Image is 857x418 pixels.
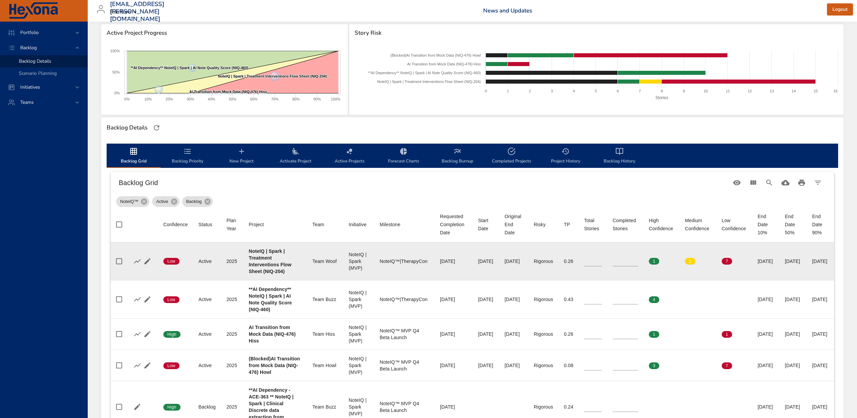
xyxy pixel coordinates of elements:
div: Sort [685,216,711,233]
button: Standard Views [729,175,745,191]
div: NoteIQ™ MVP Q4 Beta Launch [380,400,429,414]
div: [DATE] [812,362,829,369]
span: Forecast Charts [381,147,426,165]
div: [DATE] [785,296,801,303]
a: News and Updates [483,7,532,14]
div: Sort [349,220,367,229]
span: 1 [722,331,732,337]
text: 8 [661,89,663,93]
span: Story Risk [355,30,838,36]
div: Plan Year [226,216,238,233]
span: Low [163,363,179,369]
text: 2 [529,89,531,93]
div: TP [564,220,570,229]
span: Backlog Priority [165,147,211,165]
span: Logout [832,5,848,14]
text: 11 [726,89,730,93]
div: [DATE] [440,296,467,303]
div: Team Hiss [312,331,338,337]
button: Edit Project Details [142,256,153,266]
div: [DATE] [812,296,829,303]
span: Backlog Grid [111,147,157,165]
div: [DATE] [757,331,774,337]
div: [DATE] [440,362,467,369]
div: 0.26 [564,258,573,265]
div: [DATE] [504,258,523,265]
div: 2025 [226,296,238,303]
text: 20% [166,97,173,101]
div: Sort [649,216,674,233]
div: Status [198,220,212,229]
text: 50% [229,97,236,101]
text: 10% [144,97,152,101]
div: Sort [534,220,546,229]
span: Team [312,220,338,229]
div: Requested Completion Date [440,212,467,237]
div: Initiative [349,220,367,229]
div: NoteIQ™|TherapyCon [380,258,429,265]
div: NoteIQ | Spark (MVP) [349,289,369,309]
span: TP [564,220,573,229]
div: Completed Stories [613,216,638,233]
button: Show Burnup [132,256,142,266]
button: Download CSV [777,175,794,191]
span: Active Projects [327,147,372,165]
div: Rigorous [534,258,553,265]
b: (Blocked)AI Transition from Mock Data (NIQ-476) Howl [249,356,300,375]
text: 1 [507,89,509,93]
span: Portfolio [15,29,44,36]
span: 0 [685,363,695,369]
div: Sort [478,216,494,233]
span: Completed Projects [489,147,534,165]
div: NoteIQ™ [116,196,149,207]
text: NoteIQ | Spark | Treatment Interventions Flow Sheet (NIQ-204) [218,74,327,78]
div: Sort [722,216,747,233]
div: Project [249,220,264,229]
div: Backlog [182,196,213,207]
div: NoteIQ™|TherapyCon [380,296,429,303]
text: (Blocked)AI Transition from Mock Data (NIQ-476) Howl [390,53,481,57]
text: 7 [639,89,641,93]
span: Initiative [349,220,369,229]
span: 4 [649,297,659,303]
div: 0.24 [564,404,573,410]
span: Risky [534,220,553,229]
img: Hexona [8,2,59,19]
div: Active [152,196,179,207]
div: [DATE] [478,296,494,303]
div: Total Stories [584,216,602,233]
text: 40% [208,97,215,101]
b: AI Transition from Mock Data (NIQ-476) Hiss [249,325,296,344]
text: **AI Dependency** NoteIQ | Spark | AI Note Quality Score (NIQ-460) [131,66,248,70]
div: Rigorous [534,404,553,410]
div: Active [198,296,216,303]
button: View Columns [745,175,761,191]
div: NoteIQ | Spark (MVP) [349,355,369,376]
div: Sort [249,220,264,229]
div: Sort [440,212,467,237]
span: Backlog Details [19,58,51,64]
div: Team Buzz [312,404,338,410]
div: Team [312,220,324,229]
text: 50% [112,70,120,74]
div: [DATE] [812,258,829,265]
span: Original End Date [504,212,523,237]
span: High [163,404,181,410]
text: 0% [114,91,120,95]
span: Teams [15,99,39,106]
div: Rigorous [534,296,553,303]
div: 2025 [226,331,238,337]
text: 30% [187,97,194,101]
span: 0 [722,297,732,303]
div: NoteIQ™ MVP Q4 Beta Launch [380,327,429,341]
text: 13 [770,89,774,93]
div: Sort [380,220,400,229]
text: AI Transition from Mock Data (NIQ-476) Hiss [407,62,481,66]
button: Show Burnup [132,329,142,339]
div: [DATE] [785,331,801,337]
div: Active [198,362,216,369]
text: 15 [813,89,818,93]
text: 12 [748,89,752,93]
span: Initiatives [15,84,46,90]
